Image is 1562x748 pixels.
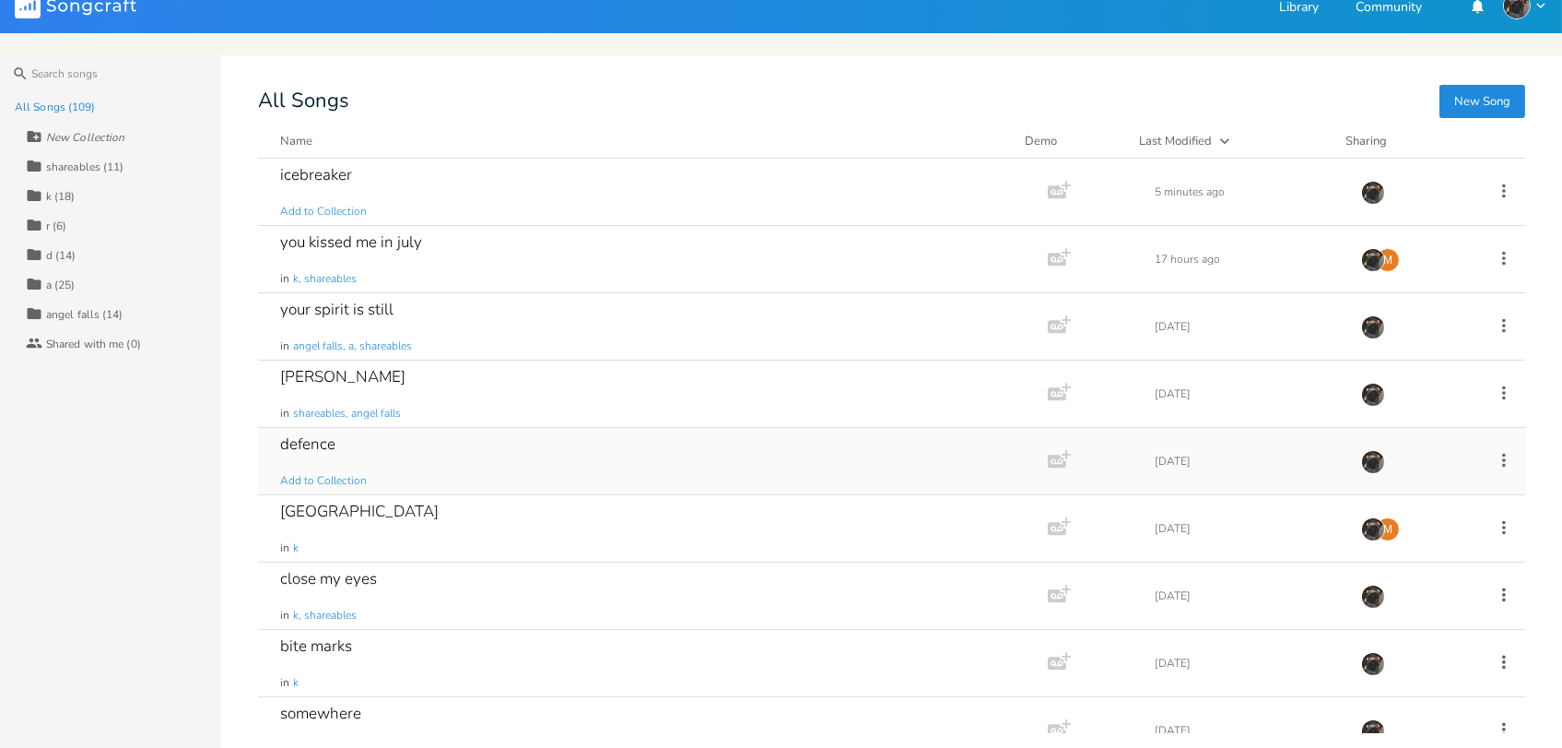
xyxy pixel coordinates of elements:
div: d (14) [46,250,76,261]
span: k, shareables [293,608,357,623]
div: shareables (11) [46,161,124,172]
div: New Collection [46,132,124,143]
img: August Tyler Gallant [1361,181,1385,205]
img: August Tyler Gallant [1361,248,1385,272]
div: [DATE] [1155,725,1339,736]
span: shareables, angel falls [293,406,401,421]
div: [DATE] [1155,388,1339,399]
button: Last Modified [1139,132,1323,150]
div: Sharing [1345,132,1456,150]
div: 17 hours ago [1155,254,1339,265]
span: k, shareables [293,271,357,287]
div: mattsteele87 [1376,517,1400,541]
a: Community [1356,1,1422,17]
div: a (25) [46,279,76,291]
img: August Tyler Gallant [1361,585,1385,609]
span: in [280,675,289,691]
div: Name [280,133,312,149]
div: [DATE] [1155,523,1339,534]
img: August Tyler Gallant [1361,315,1385,339]
div: Demo [1025,132,1117,150]
img: August Tyler Gallant [1361,652,1385,676]
div: bite marks [280,638,352,654]
div: somewhere [280,706,361,721]
img: August Tyler Gallant [1361,517,1385,541]
span: Add to Collection [280,204,367,220]
div: icebreaker [280,167,352,183]
div: defence [280,436,335,452]
div: mattsteele87 [1376,248,1400,272]
button: Name [280,132,1003,150]
div: close my eyes [280,571,377,587]
img: August Tyler Gallant [1361,719,1385,743]
span: in [280,540,289,556]
a: Library [1279,1,1319,17]
span: angel falls, a, shareables [293,338,412,354]
div: [DATE] [1155,590,1339,601]
div: r (6) [46,220,67,232]
div: your spirit is still [280,302,393,317]
span: in [280,406,289,421]
span: k [293,675,299,691]
div: [DATE] [1155,321,1339,332]
div: Shared with me (0) [46,338,141,350]
span: in [280,608,289,623]
button: New Song [1439,85,1525,118]
div: 5 minutes ago [1155,186,1339,197]
span: in [280,271,289,287]
div: All Songs (109) [15,101,96,113]
div: angel falls (14) [46,309,123,320]
div: [DATE] [1155,658,1339,669]
img: August Tyler Gallant [1361,450,1385,474]
div: [DATE] [1155,456,1339,467]
span: in [280,338,289,354]
div: [PERSON_NAME] [280,369,405,385]
span: k [293,540,299,556]
div: Last Modified [1139,133,1212,149]
div: k (18) [46,191,76,202]
div: [GEOGRAPHIC_DATA] [280,504,439,519]
div: you kissed me in july [280,234,422,250]
img: August Tyler Gallant [1361,383,1385,407]
span: Add to Collection [280,473,367,489]
div: All Songs [258,92,1525,110]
